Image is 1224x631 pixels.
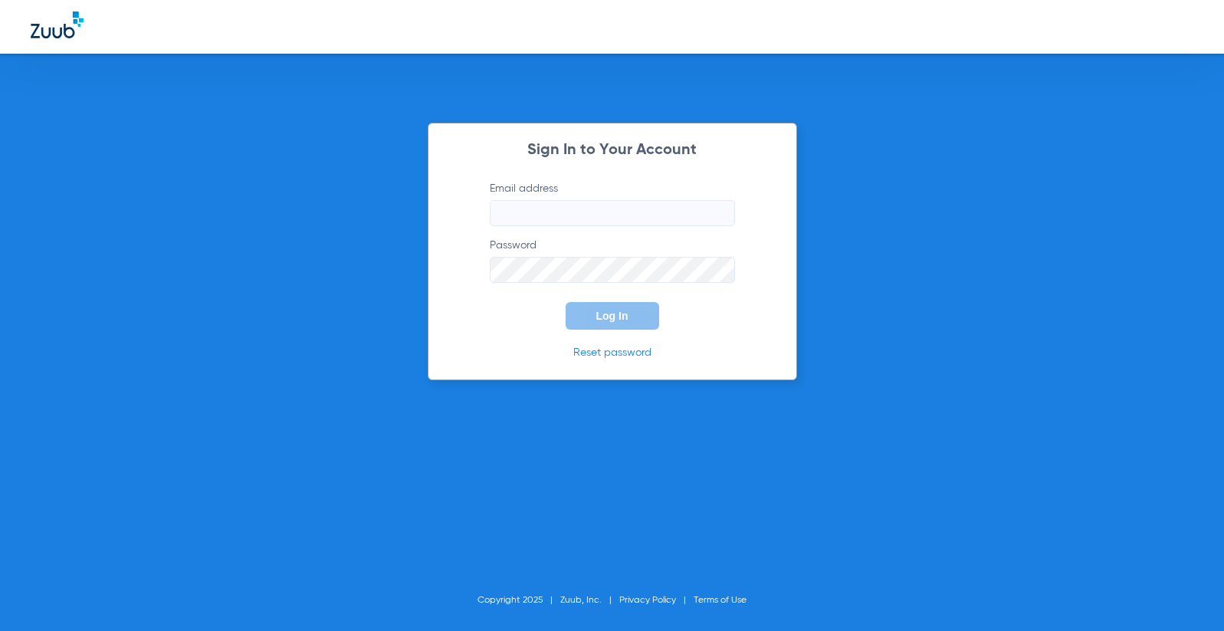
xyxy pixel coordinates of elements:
span: Log In [596,310,628,322]
li: Copyright 2025 [477,593,560,608]
li: Zuub, Inc. [560,593,619,608]
input: Email address [490,200,735,226]
a: Privacy Policy [619,596,676,605]
a: Reset password [573,347,651,358]
img: Zuub Logo [31,12,84,38]
input: Password [490,257,735,283]
button: Log In [566,302,659,330]
h2: Sign In to Your Account [467,143,758,158]
iframe: Chat Widget [1147,557,1224,631]
a: Terms of Use [694,596,747,605]
label: Password [490,238,735,283]
label: Email address [490,181,735,226]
